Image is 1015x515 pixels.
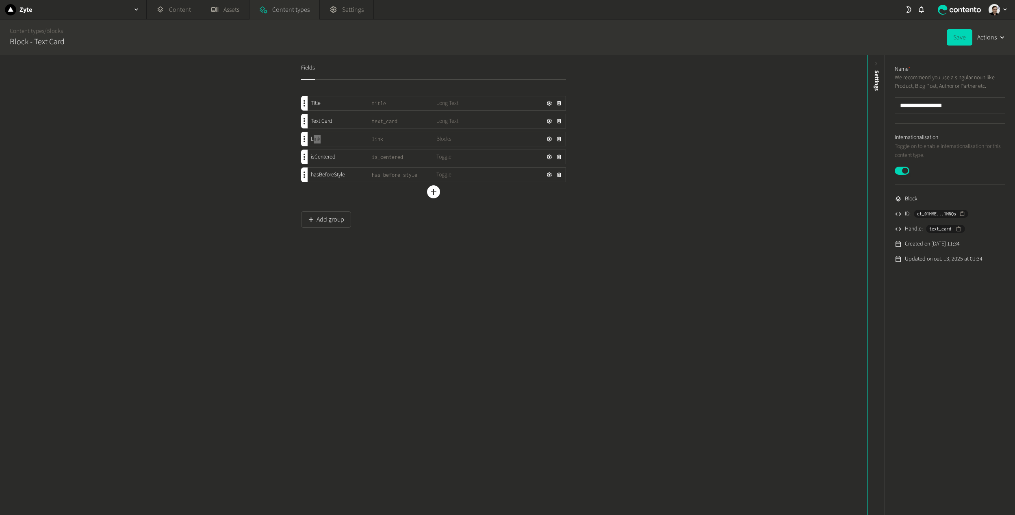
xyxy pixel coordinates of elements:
span: Updated on out. 13, 2025 at 01:34 [905,255,982,263]
img: Vinicius Machado [989,4,1000,15]
span: Blocks [436,135,501,143]
span: text_card [372,117,436,126]
label: Internationalisation [895,133,938,142]
span: is_centered [372,153,436,161]
span: Long Text [436,99,501,108]
span: has_before_style [372,171,436,179]
span: Content types [272,5,310,15]
span: Handle: [905,225,923,233]
h2: Zyte [20,5,32,15]
span: Title [311,99,321,108]
span: Toggle [436,171,501,179]
a: Content types [10,27,44,35]
span: ID: [905,210,911,218]
span: Settings [872,70,881,91]
span: ct_01HME...1NNQs [917,210,956,217]
span: hasBeforeStyle [311,171,345,179]
span: Text Card [311,117,332,126]
span: link [372,135,436,143]
button: Fields [301,62,315,80]
span: Block [905,195,917,203]
span: Link [311,135,321,143]
button: text_card [926,225,965,233]
button: Save [947,29,972,46]
h2: Block - Text Card [10,36,65,48]
button: Actions [977,29,1005,46]
span: text_card [929,225,951,233]
button: Add group [301,211,351,228]
p: Toggle on to enable internationalisation for this content type. [895,142,1005,160]
p: We recommend you use a singular noun like Product, Blog Post, Author or Partner etc. [895,74,1005,91]
span: isCentered [311,153,336,161]
span: Toggle [436,153,501,161]
span: Settings [342,5,364,15]
span: / [44,27,46,35]
span: Long Text [436,117,501,126]
img: Zyte [5,4,16,15]
button: ct_01HME...1NNQs [914,210,968,218]
a: Blocks [46,27,63,35]
label: Name [895,65,911,74]
span: Created on [DATE] 11:34 [905,240,960,248]
span: title [372,99,436,108]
